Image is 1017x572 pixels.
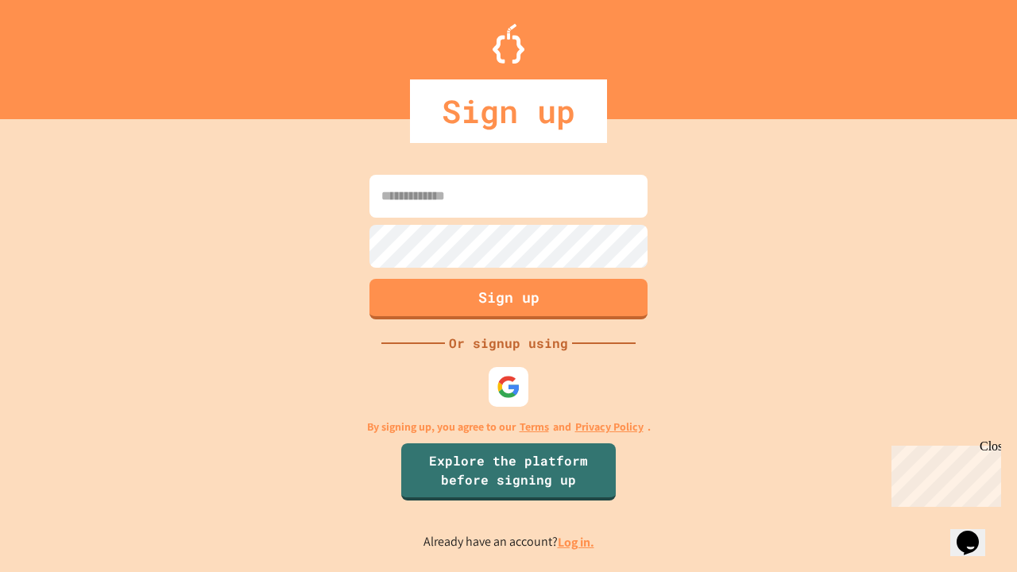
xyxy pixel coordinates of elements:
[401,443,616,500] a: Explore the platform before signing up
[369,279,648,319] button: Sign up
[445,334,572,353] div: Or signup using
[423,532,594,552] p: Already have an account?
[6,6,110,101] div: Chat with us now!Close
[410,79,607,143] div: Sign up
[493,24,524,64] img: Logo.svg
[575,419,644,435] a: Privacy Policy
[497,375,520,399] img: google-icon.svg
[520,419,549,435] a: Terms
[558,534,594,551] a: Log in.
[950,508,1001,556] iframe: chat widget
[367,419,651,435] p: By signing up, you agree to our and .
[885,439,1001,507] iframe: chat widget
